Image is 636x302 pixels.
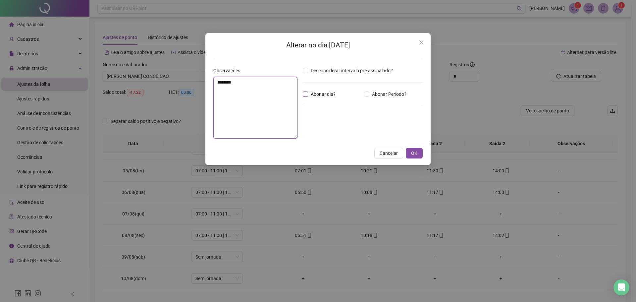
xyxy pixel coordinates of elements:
[308,67,396,74] span: Desconsiderar intervalo pré-assinalado?
[419,40,424,45] span: close
[380,150,398,157] span: Cancelar
[613,279,629,295] div: Open Intercom Messenger
[374,148,403,158] button: Cancelar
[308,91,338,98] span: Abonar dia?
[369,91,409,98] span: Abonar Período?
[406,148,423,158] button: OK
[416,37,427,48] button: Close
[213,67,244,74] label: Observações
[411,150,417,157] span: OK
[213,40,423,51] h2: Alterar no dia [DATE]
